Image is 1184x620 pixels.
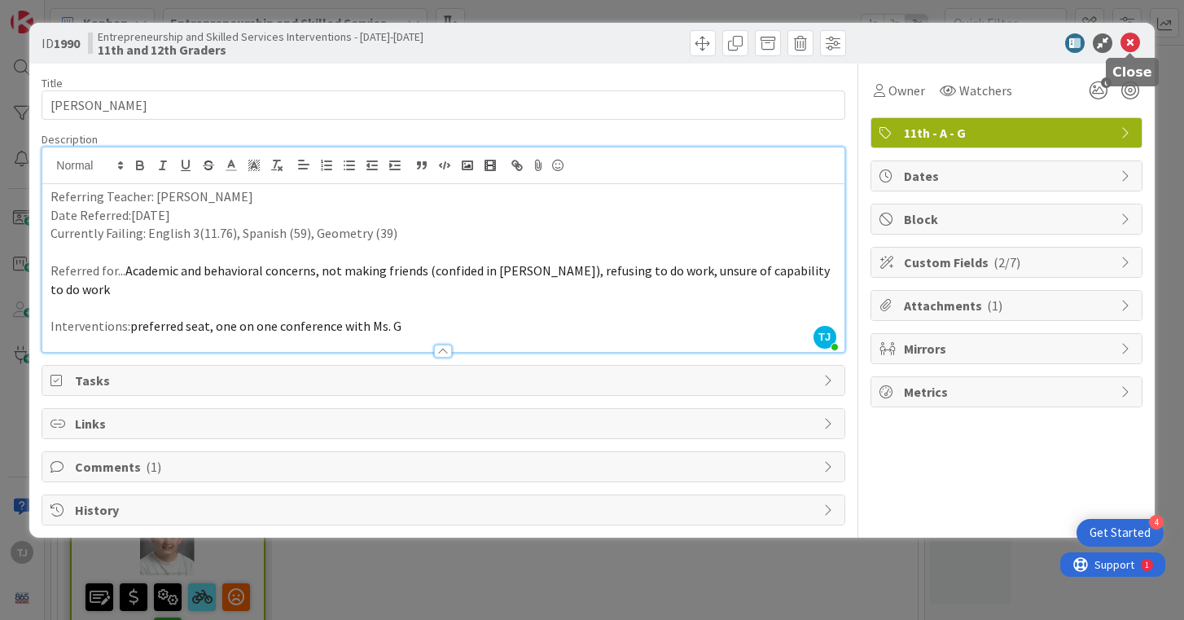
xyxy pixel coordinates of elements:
span: Block [904,209,1112,229]
span: Owner [888,81,925,100]
p: Interventions: [50,317,835,336]
span: Watchers [959,81,1012,100]
label: Title [42,76,63,90]
span: Metrics [904,382,1112,402]
span: Custom Fields [904,253,1112,272]
span: ID [42,33,80,53]
span: 11th - A - G [904,123,1112,143]
span: preferred seat, one on one conference with Ms. G [130,318,401,334]
div: 1 [85,7,89,20]
span: ( 1 ) [146,459,161,475]
div: 4 [1149,515,1164,530]
b: 11th and 12th Graders [98,43,423,56]
span: Entrepreneurship and Skilled Services Interventions - [DATE]-[DATE] [98,30,423,43]
span: Description [42,132,98,147]
p: Referred for... [50,262,835,298]
b: 1990 [54,35,80,51]
span: Support [34,2,74,22]
span: Comments [75,457,814,477]
div: Get Started [1090,525,1151,541]
input: type card name here... [42,90,844,120]
p: Referring Teacher: [PERSON_NAME] [50,187,835,206]
div: Open Get Started checklist, remaining modules: 4 [1077,519,1164,547]
span: Links [75,414,814,433]
span: Academic and behavioral concerns, not making friends (confided in [PERSON_NAME]), refusing to do ... [50,262,832,297]
span: ( 1 ) [987,297,1002,314]
span: History [75,500,814,520]
p: Date Referred:[DATE] [50,206,835,225]
span: Attachments [904,296,1112,315]
span: Dates [904,166,1112,186]
span: Mirrors [904,339,1112,358]
span: 6 [1101,77,1112,88]
h5: Close [1112,64,1152,80]
span: Tasks [75,371,814,390]
p: Currently Failing: English 3(11.76), Spanish (59), Geometry (39) [50,224,835,243]
span: TJ [813,326,836,349]
span: ( 2/7 ) [993,254,1020,270]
